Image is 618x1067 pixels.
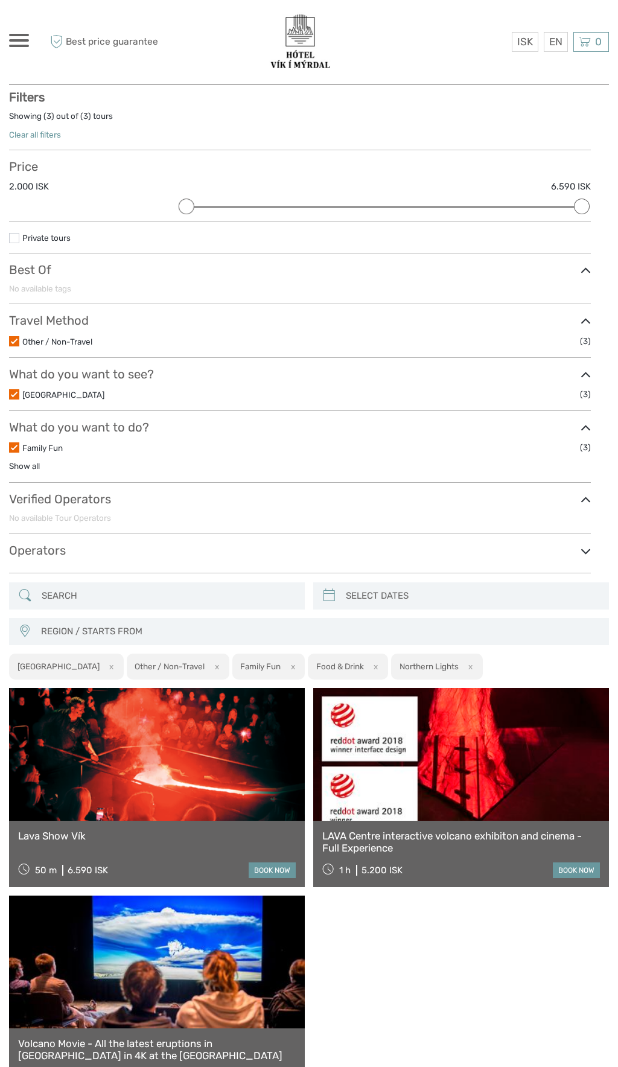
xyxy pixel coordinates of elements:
[36,622,603,642] button: REGION / STARTS FROM
[366,660,382,673] button: x
[22,443,63,453] a: Family Fun
[339,865,351,876] span: 1 h
[9,313,591,328] h3: Travel Method
[9,180,49,193] label: 2.000 ISK
[9,367,591,381] h3: What do you want to see?
[544,32,568,52] div: EN
[18,830,296,842] a: Lava Show Vík
[322,830,600,855] a: LAVA Centre interactive volcano exhibiton and cinema - Full Experience
[517,36,533,48] span: ISK
[9,110,591,129] div: Showing ( ) out of ( ) tours
[9,543,591,558] h3: Operators
[580,441,591,454] span: (3)
[400,661,459,671] h2: Northern Lights
[9,284,71,293] span: No available tags
[551,180,591,193] label: 6.590 ISK
[341,585,596,607] input: SELECT DATES
[362,865,403,876] div: 5.200 ISK
[266,12,334,72] img: 3623-377c0aa7-b839-403d-a762-68de84ed66d4_logo_big.png
[9,263,591,277] h3: Best Of
[9,130,61,139] a: Clear all filters
[9,461,40,471] a: Show all
[22,233,71,243] a: Private tours
[37,585,292,607] input: SEARCH
[135,661,205,671] h2: Other / Non-Travel
[9,90,45,104] strong: Filters
[68,865,108,876] div: 6.590 ISK
[316,661,364,671] h2: Food & Drink
[9,513,111,523] span: No available Tour Operators
[22,337,92,346] a: Other / Non-Travel
[22,390,104,400] a: [GEOGRAPHIC_DATA]
[47,32,159,52] span: Best price guarantee
[460,660,477,673] button: x
[9,420,591,435] h3: What do you want to do?
[101,660,118,673] button: x
[282,660,299,673] button: x
[553,862,600,878] a: book now
[9,159,591,174] h3: Price
[46,110,51,122] label: 3
[206,660,223,673] button: x
[9,492,591,506] h3: Verified Operators
[580,387,591,401] span: (3)
[18,1037,296,1062] a: Volcano Movie - All the latest eruptions in [GEOGRAPHIC_DATA] in 4K at the [GEOGRAPHIC_DATA]
[18,661,100,671] h2: [GEOGRAPHIC_DATA]
[83,110,88,122] label: 3
[249,862,296,878] a: book now
[593,36,604,48] span: 0
[35,865,57,876] span: 50 m
[580,334,591,348] span: (3)
[240,661,281,671] h2: Family Fun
